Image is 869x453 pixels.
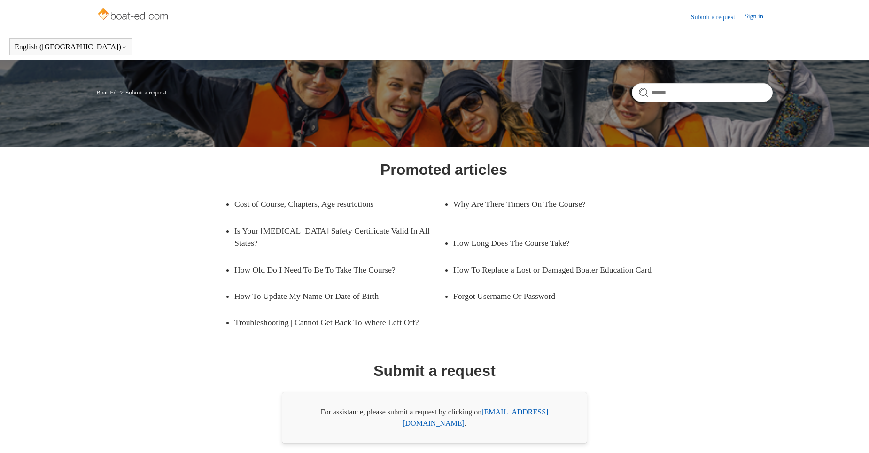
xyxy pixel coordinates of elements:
input: Search [632,83,773,102]
a: How To Replace a Lost or Damaged Boater Education Card [453,257,663,283]
a: Why Are There Timers On The Course? [453,191,649,217]
a: How Long Does The Course Take? [453,230,649,256]
a: Cost of Course, Chapters, Age restrictions [234,191,430,217]
li: Boat-Ed [96,89,118,96]
a: How Old Do I Need To Be To Take The Course? [234,257,430,283]
a: Sign in [745,11,773,23]
h1: Promoted articles [380,158,507,181]
div: Live chat [838,422,862,446]
a: Boat-Ed [96,89,116,96]
a: How To Update My Name Or Date of Birth [234,283,430,309]
div: For assistance, please submit a request by clicking on . [282,392,587,444]
button: English ([GEOGRAPHIC_DATA]) [15,43,127,51]
img: Boat-Ed Help Center home page [96,6,171,24]
a: Forgot Username Or Password [453,283,649,309]
a: Submit a request [691,12,745,22]
a: Troubleshooting | Cannot Get Back To Where Left Off? [234,309,444,336]
li: Submit a request [118,89,167,96]
a: Is Your [MEDICAL_DATA] Safety Certificate Valid In All States? [234,218,444,257]
h1: Submit a request [373,359,496,382]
